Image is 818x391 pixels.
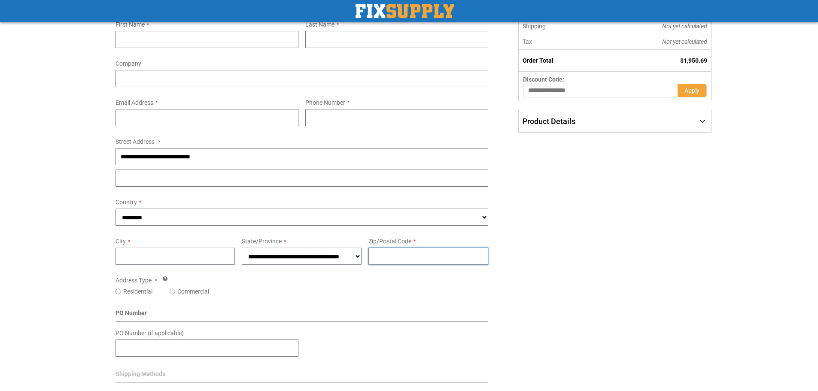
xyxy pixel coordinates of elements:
[678,84,707,97] button: Apply
[305,99,345,106] span: Phone Number
[305,21,334,28] span: Last Name
[116,21,145,28] span: First Name
[116,309,489,322] div: PO Number
[116,277,152,284] span: Address Type
[684,87,699,94] span: Apply
[116,330,184,336] span: PO Number (if applicable)
[116,60,141,67] span: Company
[116,238,126,245] span: City
[356,4,454,18] a: store logo
[523,76,564,83] span: Discount Code:
[680,57,707,64] span: $1,950.69
[662,23,707,30] span: Not yet calculated
[116,199,137,206] span: Country
[356,4,454,18] img: Fix Industrial Supply
[523,23,546,30] span: Shipping
[523,117,575,126] span: Product Details
[368,238,411,245] span: Zip/Postal Code
[116,99,153,106] span: Email Address
[662,38,707,45] span: Not yet calculated
[123,287,152,296] label: Residential
[116,138,155,145] span: Street Address
[177,287,209,296] label: Commercial
[242,238,282,245] span: State/Province
[523,57,553,64] strong: Order Total
[519,34,604,50] th: Tax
